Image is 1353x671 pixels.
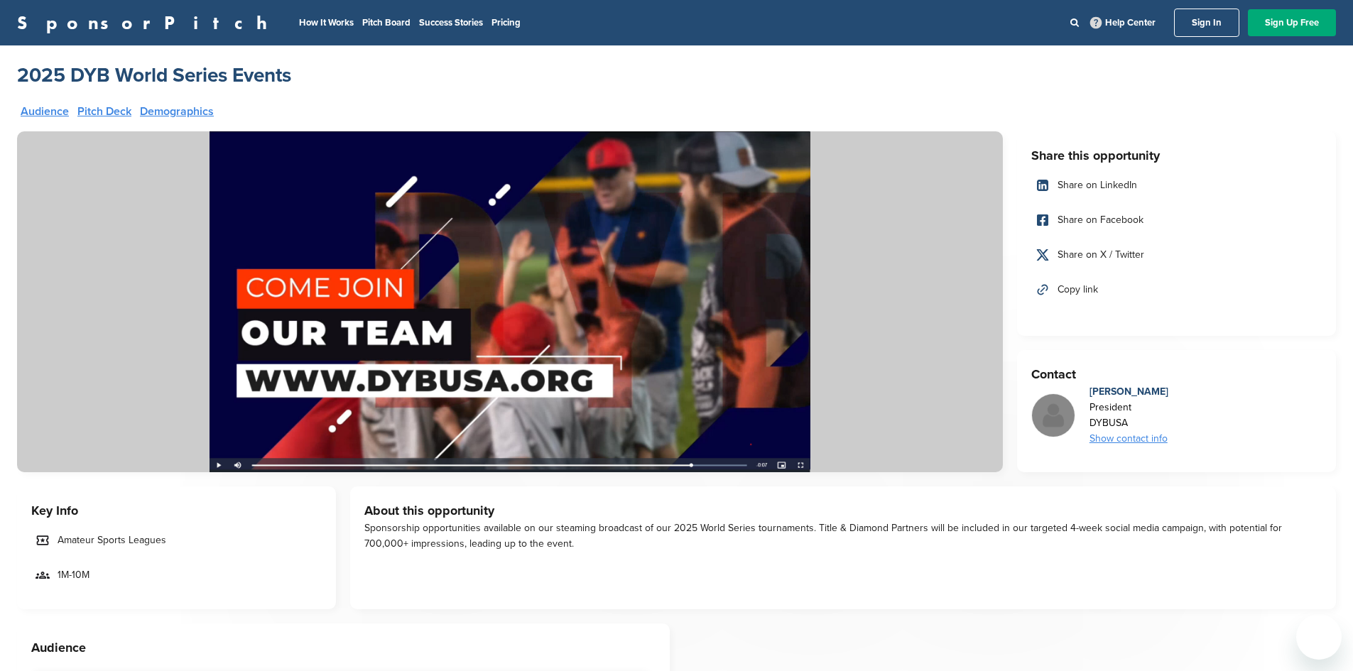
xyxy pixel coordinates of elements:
a: SponsorPitch [17,13,276,32]
a: Sign In [1174,9,1239,37]
h3: Contact [1031,364,1322,384]
span: Copy link [1058,282,1098,298]
a: Success Stories [419,17,483,28]
h3: Audience [31,638,656,658]
iframe: Button to launch messaging window [1296,614,1342,660]
a: Share on Facebook [1031,205,1322,235]
a: How It Works [299,17,354,28]
div: President [1090,400,1168,415]
a: Sign Up Free [1248,9,1336,36]
div: Sponsorship opportunities available on our steaming broadcast of our 2025 World Series tournament... [364,520,1322,552]
h3: Share this opportunity [1031,146,1322,165]
a: Copy link [1031,275,1322,305]
h3: About this opportunity [364,501,1322,520]
div: DYBUSA [1090,415,1168,431]
a: Audience [21,106,69,117]
span: Share on Facebook [1058,212,1143,228]
span: Amateur Sports Leagues [58,533,166,548]
img: Sponsorpitch & [17,131,1003,472]
span: Share on LinkedIn [1058,178,1137,193]
h3: Key Info [31,501,322,520]
span: 1M-10M [58,567,89,583]
div: [PERSON_NAME] [1090,384,1168,400]
a: 2025 DYB World Series Events [17,62,291,88]
div: Show contact info [1090,431,1168,447]
a: Pitch Board [362,17,411,28]
a: Help Center [1087,14,1158,31]
a: Pricing [491,17,521,28]
a: Demographics [140,106,214,117]
span: Share on X / Twitter [1058,247,1144,263]
a: Share on LinkedIn [1031,170,1322,200]
a: Pitch Deck [77,106,131,117]
a: Share on X / Twitter [1031,240,1322,270]
img: Missing [1032,394,1075,437]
